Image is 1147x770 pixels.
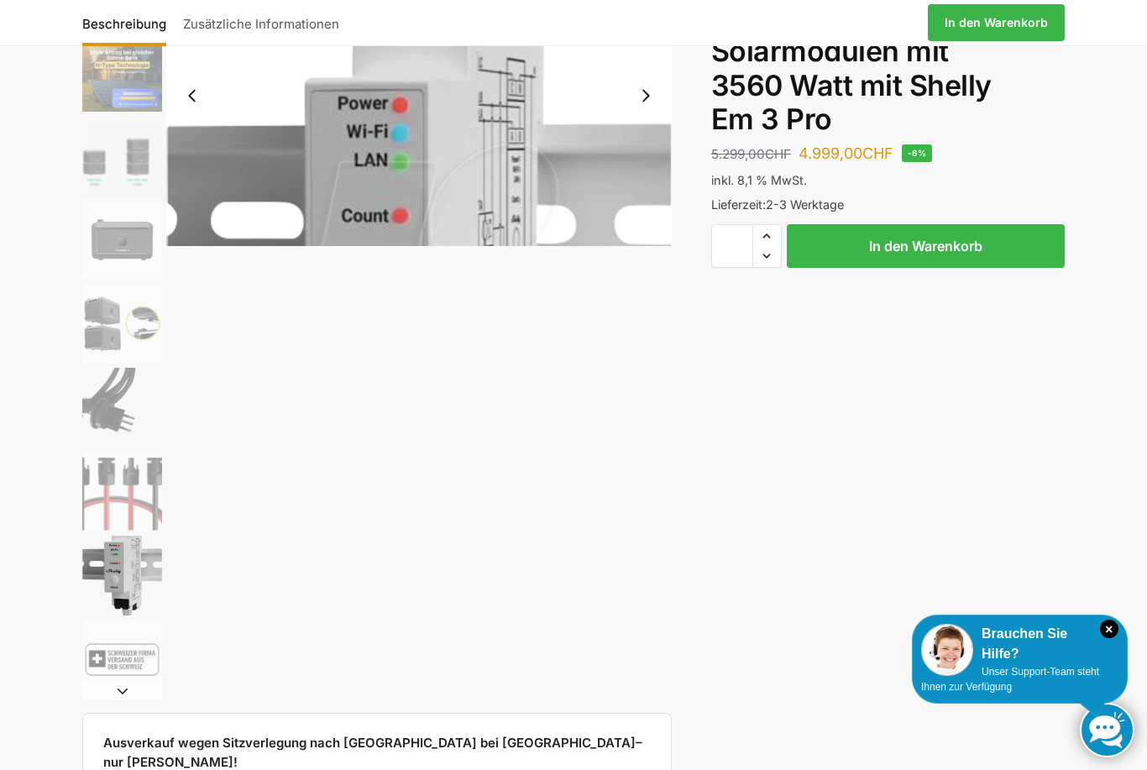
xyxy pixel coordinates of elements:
[82,200,162,280] img: growatt-noah2000-lifepo4-batteriemodul-2048wh-speicher-fuer-balkonkraftwerk
[175,3,348,43] a: Zusätzliche Informationen
[902,144,932,162] span: -6%
[78,617,162,701] li: 9 / 9
[103,735,642,770] strong: Ausverkauf wegen Sitzverlegung nach [GEOGRAPHIC_DATA] bei [GEOGRAPHIC_DATA]– nur [PERSON_NAME]!
[82,536,162,615] img: shelly
[82,32,162,112] img: solakon-balkonkraftwerk-890-800w-2-x-445wp-module-growatt-neo-800m-x-growatt-noah-2000-schuko-kab...
[82,452,162,532] img: Anschlusskabel_MC4
[78,365,162,449] li: 6 / 9
[82,683,162,699] button: Next slide
[711,146,791,162] bdi: 5.299,00
[82,284,162,364] img: Noah_Growatt_2000
[78,281,162,365] li: 5 / 9
[921,666,1099,693] span: Unser Support-Team steht Ihnen zur Verfügung
[765,146,791,162] span: CHF
[78,533,162,617] li: 8 / 9
[78,197,162,281] li: 4 / 9
[862,144,893,162] span: CHF
[711,173,807,187] span: inkl. 8,1 % MwSt.
[711,197,844,212] span: Lieferzeit:
[766,197,844,212] span: 2-3 Werktage
[708,278,1068,325] iframe: Sicherer Rahmen für schnelle Bezahlvorgänge
[175,78,210,113] button: Previous slide
[753,245,781,267] span: Reduce quantity
[799,144,893,162] bdi: 4.999,00
[82,116,162,196] img: Growatt-NOAH-2000-flexible-erweiterung
[78,113,162,197] li: 3 / 9
[787,224,1065,268] button: In den Warenkorb
[82,3,175,43] a: Beschreibung
[82,620,162,699] img: Maerz-2025-12_41_06-png
[921,624,973,676] img: Customer service
[921,624,1118,664] div: Brauchen Sie Hilfe?
[82,368,162,448] img: Anschlusskabel-3meter_schweizer-stecker
[753,225,781,247] span: Increase quantity
[628,78,663,113] button: Next slide
[78,29,162,113] li: 2 / 9
[711,224,753,268] input: Produktmenge
[928,4,1065,41] a: In den Warenkorb
[1100,620,1118,638] i: Schließen
[78,449,162,533] li: 7 / 9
